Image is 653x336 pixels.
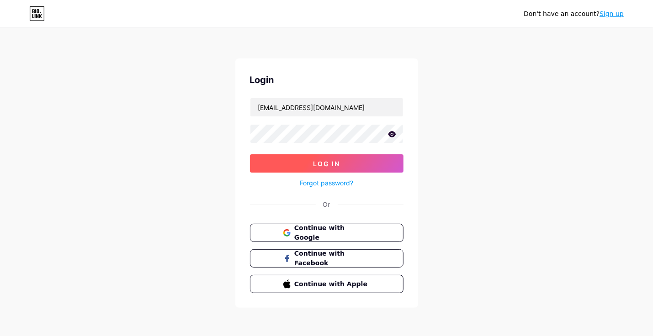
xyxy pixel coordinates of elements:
button: Log In [250,154,403,173]
span: Log In [313,160,340,168]
button: Continue with Apple [250,275,403,293]
button: Continue with Facebook [250,249,403,268]
input: Username [250,98,403,116]
span: Continue with Google [294,223,370,242]
button: Continue with Google [250,224,403,242]
div: Or [323,199,330,209]
div: Login [250,73,403,87]
span: Continue with Facebook [294,249,370,268]
a: Forgot password? [300,178,353,188]
a: Sign up [600,10,624,17]
div: Don't have an account? [524,9,624,19]
span: Continue with Apple [294,279,370,289]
